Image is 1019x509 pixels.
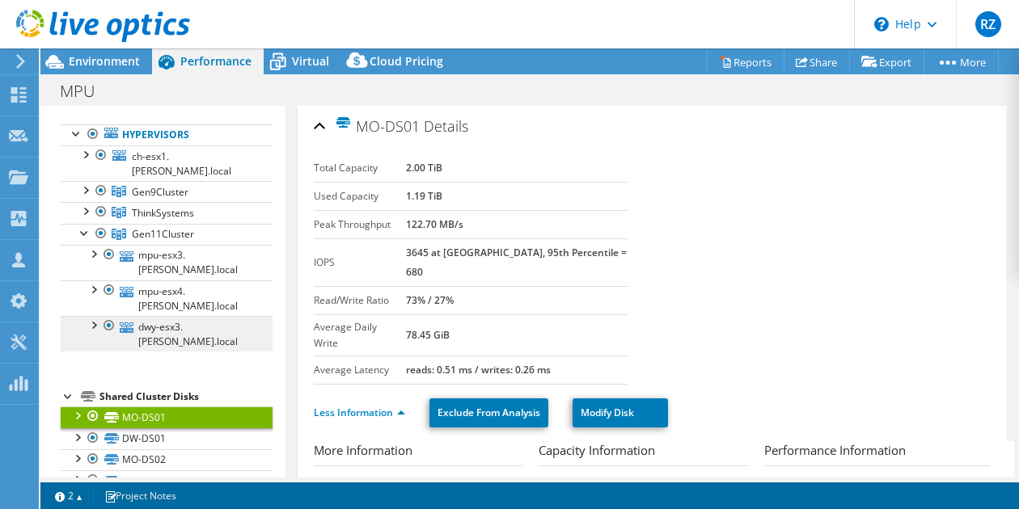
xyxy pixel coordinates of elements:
[61,449,273,470] a: MO-DS02
[314,319,407,351] label: Average Daily Write
[406,363,551,376] b: reads: 0.51 ms / writes: 0.26 ms
[61,224,273,245] a: Gen11Cluster
[314,362,407,378] label: Average Latency
[61,316,273,351] a: dwy-esx3.[PERSON_NAME].local
[314,254,407,271] label: IOPS
[314,188,407,204] label: Used Capacity
[132,149,231,178] span: ch-esx1.[PERSON_NAME].local
[99,387,273,406] div: Shared Cluster Disks
[764,441,990,466] h3: Performance Information
[314,217,407,233] label: Peak Throughput
[406,189,442,203] b: 1.19 TiB
[292,53,329,69] span: Virtual
[61,470,273,491] a: DW-DS02
[370,53,443,69] span: Cloud Pricing
[406,328,450,342] b: 78.45 GiB
[707,49,784,74] a: Reports
[132,185,188,199] span: Gen9Cluster
[784,49,850,74] a: Share
[874,17,889,32] svg: \n
[180,53,252,69] span: Performance
[849,49,924,74] a: Export
[61,124,273,145] a: Hypervisors
[69,53,140,69] span: Environment
[975,11,1001,37] span: RZ
[429,398,548,427] a: Exclude From Analysis
[61,145,273,181] a: ch-esx1.[PERSON_NAME].local
[314,160,407,176] label: Total Capacity
[61,406,273,427] a: MO-DS01
[573,398,668,427] a: Modify Disk
[61,202,273,223] a: ThinkSystems
[44,486,94,506] a: 2
[314,406,405,419] a: Less Information
[539,441,748,466] h3: Capacity Information
[424,116,468,136] span: Details
[132,227,194,241] span: Gen11Cluster
[406,293,454,307] b: 73% / 27%
[53,82,120,100] h1: MPU
[61,428,273,449] a: DW-DS01
[335,116,420,135] span: MO-DS01
[93,486,188,506] a: Project Notes
[406,217,463,231] b: 122.70 MB/s
[314,441,523,466] h3: More Information
[132,206,194,220] span: ThinkSystems
[924,49,999,74] a: More
[61,181,273,202] a: Gen9Cluster
[314,292,407,309] label: Read/Write Ratio
[61,280,273,316] a: mpu-esx4.[PERSON_NAME].local
[406,246,627,279] b: 3645 at [GEOGRAPHIC_DATA], 95th Percentile = 680
[406,161,442,175] b: 2.00 TiB
[61,245,273,280] a: mpu-esx3.[PERSON_NAME].local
